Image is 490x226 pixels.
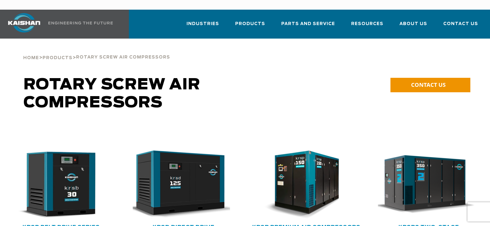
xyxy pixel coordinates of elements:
[443,15,478,37] a: Contact Us
[443,20,478,28] span: Contact Us
[5,150,108,219] img: krsb30
[255,150,357,219] div: krsp150
[351,15,383,37] a: Resources
[10,150,112,219] div: krsb30
[235,20,265,28] span: Products
[399,20,427,28] span: About Us
[133,150,235,219] div: krsd125
[390,78,470,92] a: CONTACT US
[399,15,427,37] a: About Us
[24,77,200,111] span: Rotary Screw Air Compressors
[281,15,335,37] a: Parts and Service
[187,20,219,28] span: Industries
[43,55,72,60] a: Products
[235,15,265,37] a: Products
[23,55,39,60] a: Home
[48,22,113,24] img: Engineering the future
[411,81,446,88] span: CONTACT US
[43,56,72,60] span: Products
[23,56,39,60] span: Home
[23,39,170,63] div: > >
[281,20,335,28] span: Parts and Service
[128,150,230,219] img: krsd125
[351,20,383,28] span: Resources
[378,150,480,219] div: krsp350
[251,150,353,219] img: krsp150
[76,55,170,59] span: Rotary Screw Air Compressors
[373,150,475,219] img: krsp350
[187,15,219,37] a: Industries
